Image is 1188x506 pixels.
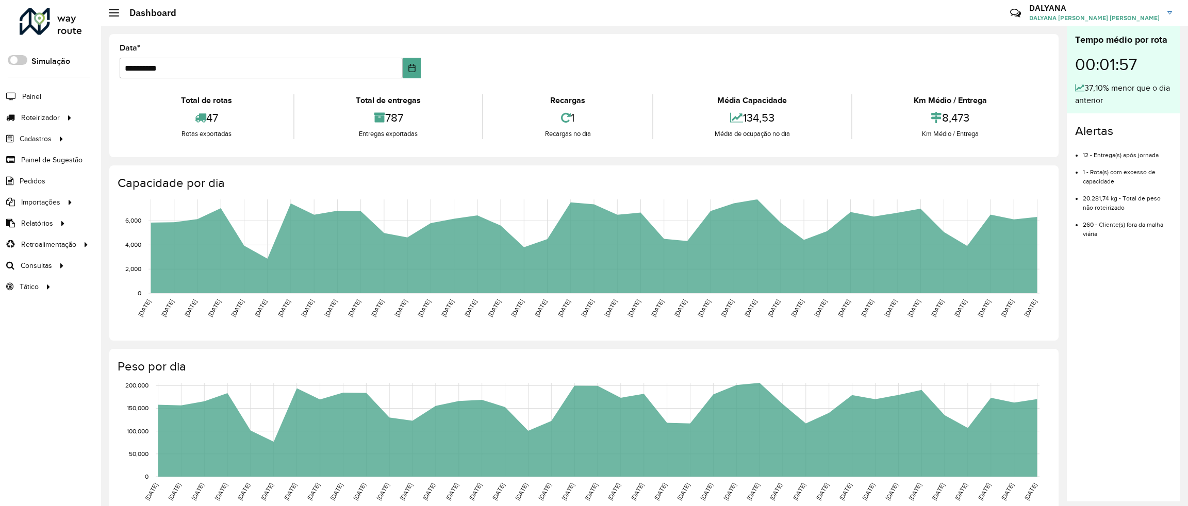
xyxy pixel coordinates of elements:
[259,482,274,501] text: [DATE]
[145,473,148,480] text: 0
[556,298,571,318] text: [DATE]
[537,482,552,501] text: [DATE]
[603,298,618,318] text: [DATE]
[720,298,735,318] text: [DATE]
[606,482,621,501] text: [DATE]
[931,482,946,501] text: [DATE]
[656,94,849,107] div: Média Capacidade
[953,298,968,318] text: [DATE]
[1000,482,1015,501] text: [DATE]
[907,482,922,501] text: [DATE]
[393,298,408,318] text: [DATE]
[21,260,52,271] span: Consultas
[21,218,53,229] span: Relatórios
[463,298,478,318] text: [DATE]
[1004,2,1027,24] a: Contato Rápido
[673,298,688,318] text: [DATE]
[580,298,595,318] text: [DATE]
[22,91,41,102] span: Painel
[514,482,529,501] text: [DATE]
[421,482,436,501] text: [DATE]
[722,482,737,501] text: [DATE]
[486,107,649,129] div: 1
[21,112,60,123] span: Roteirizador
[1083,143,1172,160] li: 12 - Entrega(s) após jornada
[746,482,761,501] text: [DATE]
[399,482,414,501] text: [DATE]
[855,94,1046,107] div: Km Médio / Entrega
[160,298,175,318] text: [DATE]
[444,482,459,501] text: [DATE]
[560,482,575,501] text: [DATE]
[137,298,152,318] text: [DATE]
[791,482,806,501] text: [DATE]
[855,129,1046,139] div: Km Médio / Entrega
[855,107,1046,129] div: 8,473
[306,482,321,501] text: [DATE]
[21,239,76,250] span: Retroalimentação
[768,482,783,501] text: [DATE]
[125,242,141,248] text: 4,000
[352,482,367,501] text: [DATE]
[119,7,176,19] h2: Dashboard
[375,482,390,501] text: [DATE]
[533,298,548,318] text: [DATE]
[1029,3,1160,13] h3: DALYANA
[1075,33,1172,47] div: Tempo médio por rota
[838,482,853,501] text: [DATE]
[236,482,251,501] text: [DATE]
[766,298,781,318] text: [DATE]
[487,298,502,318] text: [DATE]
[230,298,245,318] text: [DATE]
[883,298,898,318] text: [DATE]
[127,405,148,412] text: 150,000
[297,94,480,107] div: Total de entregas
[31,55,70,68] label: Simulação
[1023,298,1038,318] text: [DATE]
[1075,47,1172,82] div: 00:01:57
[207,298,222,318] text: [DATE]
[743,298,758,318] text: [DATE]
[20,281,39,292] span: Tático
[323,298,338,318] text: [DATE]
[329,482,344,501] text: [DATE]
[630,482,645,501] text: [DATE]
[583,482,598,501] text: [DATE]
[403,58,421,78] button: Choose Date
[297,107,480,129] div: 787
[930,298,945,318] text: [DATE]
[138,290,141,296] text: 0
[697,298,712,318] text: [DATE]
[125,265,141,272] text: 2,000
[297,129,480,139] div: Entregas exportadas
[790,298,805,318] text: [DATE]
[346,298,361,318] text: [DATE]
[167,482,182,501] text: [DATE]
[120,42,140,54] label: Data
[813,298,828,318] text: [DATE]
[20,176,45,187] span: Pedidos
[861,482,876,501] text: [DATE]
[1023,482,1038,501] text: [DATE]
[118,359,1048,374] h4: Peso por dia
[125,217,141,224] text: 6,000
[417,298,432,318] text: [DATE]
[491,482,506,501] text: [DATE]
[122,129,291,139] div: Rotas exportadas
[884,482,899,501] text: [DATE]
[213,482,228,501] text: [DATE]
[906,298,921,318] text: [DATE]
[486,129,649,139] div: Recargas no dia
[21,197,60,208] span: Importações
[1083,160,1172,186] li: 1 - Rota(s) com excesso de capacidade
[626,298,641,318] text: [DATE]
[21,155,82,165] span: Painel de Sugestão
[122,107,291,129] div: 47
[20,133,52,144] span: Cadastros
[190,482,205,501] text: [DATE]
[129,450,148,457] text: 50,000
[650,298,665,318] text: [DATE]
[836,298,851,318] text: [DATE]
[676,482,691,501] text: [DATE]
[127,428,148,434] text: 100,000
